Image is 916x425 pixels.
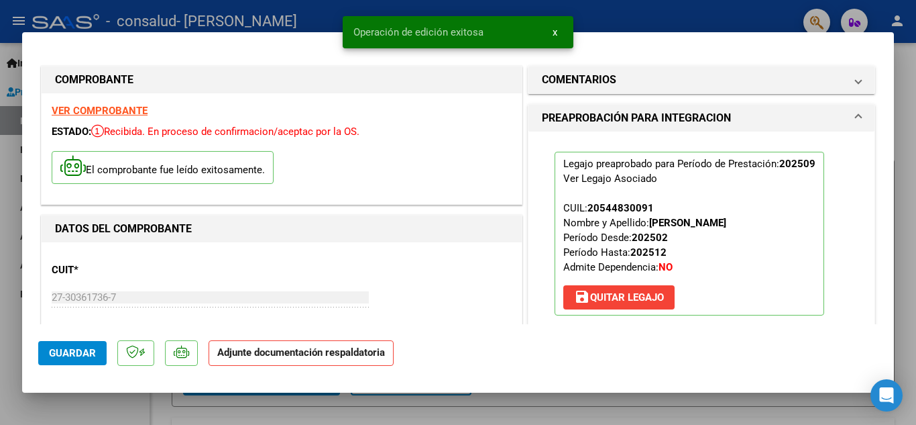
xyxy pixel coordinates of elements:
[563,202,726,273] span: CUIL: Nombre y Apellido: Período Desde: Período Hasta: Admite Dependencia:
[528,105,874,132] mat-expansion-panel-header: PREAPROBACIÓN PARA INTEGRACION
[528,66,874,93] mat-expansion-panel-header: COMENTARIOS
[38,341,107,365] button: Guardar
[52,263,190,278] p: CUIT
[52,105,148,117] a: VER COMPROBANTE
[49,347,96,359] span: Guardar
[353,26,483,39] span: Operación de edición exitosa
[55,222,192,235] strong: DATOS DEL COMPROBANTE
[632,232,668,244] strong: 202502
[542,110,731,126] h1: PREAPROBACIÓN PARA INTEGRACION
[91,126,359,138] span: Recibida. En proceso de confirmacion/aceptac por la OS.
[630,246,667,258] strong: 202512
[52,126,91,138] span: ESTADO:
[574,289,590,305] mat-icon: save
[217,346,385,359] strong: Adjunte documentación respaldatoria
[563,171,657,186] div: Ver Legajo Asociado
[587,201,654,216] div: 20544830091
[555,152,824,316] p: Legajo preaprobado para Período de Prestación:
[553,26,557,38] span: x
[55,73,133,86] strong: COMPROBANTE
[659,261,673,273] strong: NO
[542,20,568,44] button: x
[542,72,616,88] h1: COMENTARIOS
[52,151,274,184] p: El comprobante fue leído exitosamente.
[779,158,815,170] strong: 202509
[649,217,726,229] strong: [PERSON_NAME]
[870,379,903,412] div: Open Intercom Messenger
[563,285,675,310] button: Quitar Legajo
[574,291,664,303] span: Quitar Legajo
[528,132,874,346] div: PREAPROBACIÓN PARA INTEGRACION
